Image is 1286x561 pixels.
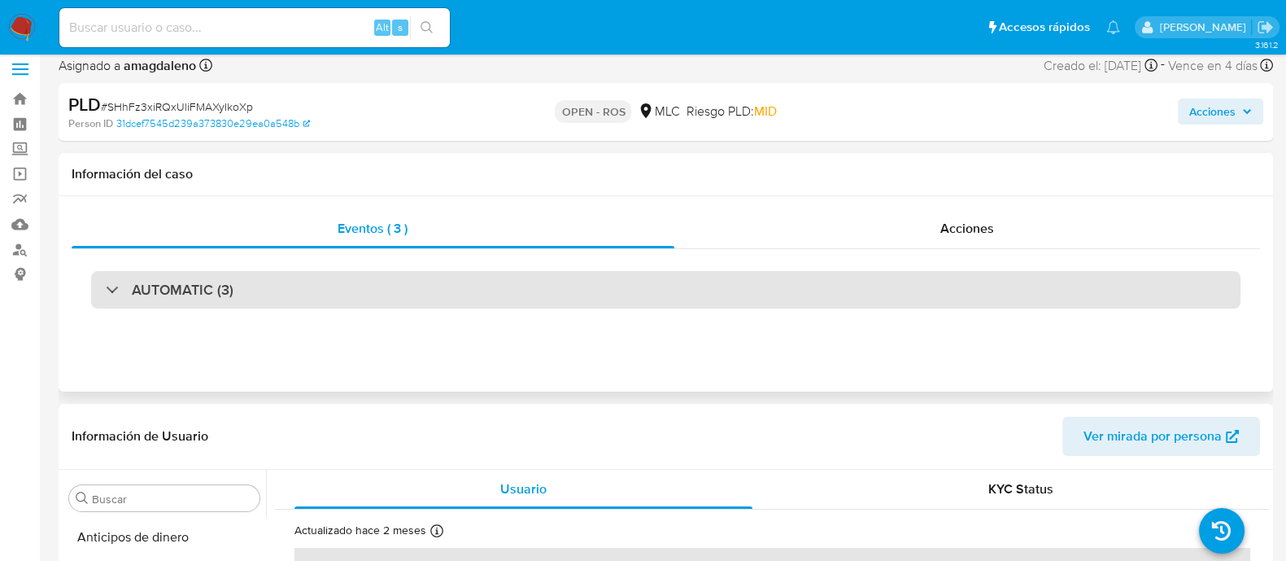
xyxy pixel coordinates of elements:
button: Ver mirada por persona [1062,417,1260,456]
h3: AUTOMATIC (3) [132,281,233,299]
h1: Información del caso [72,166,1260,182]
button: search-icon [410,16,443,39]
span: Eventos ( 3 ) [338,219,408,238]
input: Buscar usuario o caso... [59,17,450,38]
button: Anticipos de dinero [63,518,266,557]
span: Usuario [500,480,547,498]
div: MLC [638,103,679,121]
h1: Información de Usuario [72,428,208,445]
p: OPEN - ROS [555,100,631,123]
span: Accesos rápidos [999,19,1090,36]
p: Actualizado hace 2 meses [294,523,426,538]
span: - [1161,55,1165,77]
span: Ver mirada por persona [1083,417,1222,456]
span: Riesgo PLD: [686,103,776,121]
span: Vence en 4 días [1168,57,1258,75]
button: Acciones [1178,99,1263,125]
span: s [398,20,403,35]
span: Acciones [1189,99,1236,125]
div: Creado el: [DATE] [1044,55,1157,77]
a: Notificaciones [1106,20,1120,34]
div: AUTOMATIC (3) [91,271,1240,309]
span: Asignado a [59,57,196,75]
span: KYC Status [988,480,1053,498]
a: 31dcef7545d239a373830e29ea0a548b [116,116,310,131]
input: Buscar [92,492,253,506]
span: # SHhFz3xiRQxUliFMAXyIkoXp [101,99,253,115]
button: Buscar [76,492,89,505]
span: Alt [376,20,389,35]
p: aline.magdaleno@mercadolibre.com [1159,20,1251,35]
span: MID [753,102,776,121]
a: Salir [1257,19,1274,36]
b: amagdaleno [120,56,196,75]
b: PLD [68,91,101,117]
span: Acciones [940,219,994,238]
b: Person ID [68,116,113,131]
